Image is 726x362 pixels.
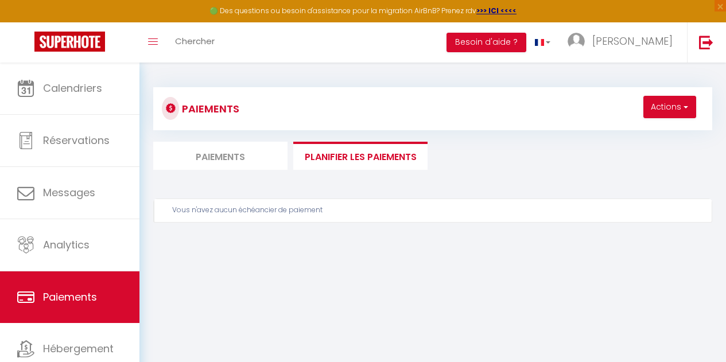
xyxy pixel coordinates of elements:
[153,142,288,170] li: Paiements
[43,133,110,147] span: Réservations
[43,238,90,252] span: Analytics
[568,33,585,50] img: ...
[43,185,95,200] span: Messages
[643,96,696,119] button: Actions
[175,35,215,47] span: Chercher
[43,341,114,356] span: Hébergement
[166,22,223,63] a: Chercher
[43,290,97,304] span: Paiements
[476,6,517,15] a: >>> ICI <<<<
[34,32,105,52] img: Super Booking
[182,96,239,122] h3: Paiements
[447,33,526,52] button: Besoin d'aide ?
[592,34,673,48] span: [PERSON_NAME]
[172,205,702,216] div: Vous n'avez aucun échéancier de paiement
[293,142,428,170] li: Planifier les paiements
[43,81,102,95] span: Calendriers
[559,22,687,63] a: ... [PERSON_NAME]
[699,35,713,49] img: logout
